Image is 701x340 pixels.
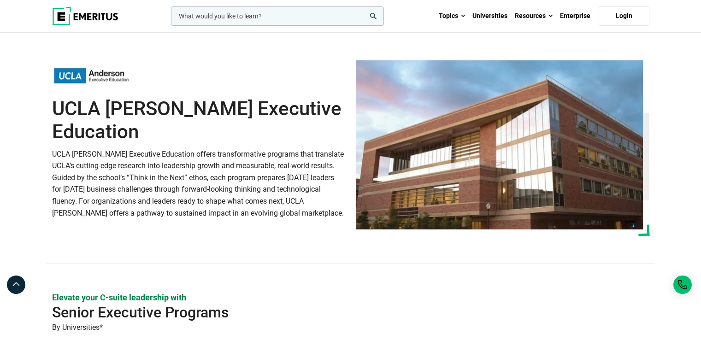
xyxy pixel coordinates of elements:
[52,303,589,322] h2: Senior Executive Programs
[599,6,649,26] a: Login
[171,6,384,26] input: woocommerce-product-search-field-0
[52,65,130,86] img: UCLA Anderson Executive Education
[356,60,643,229] img: UCLA Anderson Executive Education
[52,97,345,144] h1: UCLA [PERSON_NAME] Executive Education
[52,148,345,219] p: UCLA [PERSON_NAME] Executive Education offers transformative programs that translate UCLA’s cutti...
[52,322,649,334] p: By Universities*
[52,292,649,303] p: Elevate your C-suite leadership with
